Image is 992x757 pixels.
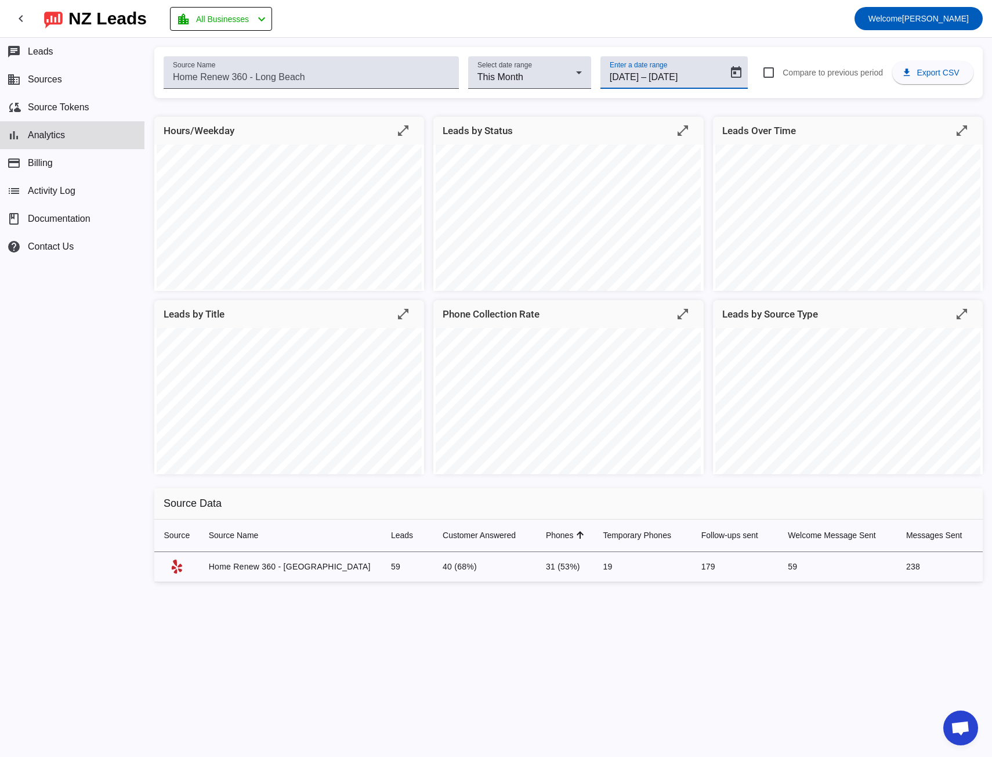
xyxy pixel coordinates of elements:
[641,70,646,84] span: –
[603,529,671,541] div: Temporary Phones
[196,11,249,27] span: All Businesses
[788,529,888,541] div: Welcome Message Sent
[906,529,962,541] div: Messages Sent
[7,156,21,170] mat-icon: payment
[897,552,983,582] td: 238
[28,130,65,140] span: Analytics
[701,529,758,541] div: Follow-ups sent
[676,307,690,321] mat-icon: open_in_full
[610,70,639,84] input: Start date
[649,70,703,84] input: End date
[906,529,973,541] div: Messages Sent
[610,62,667,69] mat-label: Enter a date range
[255,12,269,26] mat-icon: chevron_left
[200,552,382,582] td: Home Renew 360 - [GEOGRAPHIC_DATA]
[477,72,523,82] span: This Month
[902,67,912,78] mat-icon: download
[209,529,372,541] div: Source Name
[546,529,573,541] div: Phones
[154,488,983,520] h2: Source Data
[537,552,594,582] td: 31 (53%)
[603,529,682,541] div: Temporary Phones
[28,241,74,252] span: Contact Us
[868,10,969,27] span: [PERSON_NAME]
[382,552,433,582] td: 59
[391,529,413,541] div: Leads
[396,307,410,321] mat-icon: open_in_full
[154,520,200,552] th: Source
[7,240,21,254] mat-icon: help
[788,529,875,541] div: Welcome Message Sent
[7,100,21,114] mat-icon: cloud_sync
[176,12,190,26] mat-icon: location_city
[692,552,779,582] td: 179
[170,560,184,574] mat-icon: Yelp
[546,529,585,541] div: Phones
[917,68,959,77] span: Export CSV
[943,711,978,745] a: Open chat
[173,62,215,69] mat-label: Source Name
[433,552,537,582] td: 40 (68%)
[855,7,983,30] button: Welcome[PERSON_NAME]
[7,184,21,198] mat-icon: list
[173,70,450,84] input: Home Renew 360 - Long Beach
[28,186,75,196] span: Activity Log
[779,552,897,582] td: 59
[443,529,516,541] div: Customer Answered
[391,529,424,541] div: Leads
[676,124,690,138] mat-icon: open_in_full
[868,14,902,23] span: Welcome
[28,46,53,57] span: Leads
[14,12,28,26] mat-icon: chevron_left
[28,102,89,113] span: Source Tokens
[477,62,532,69] mat-label: Select date range
[28,74,62,85] span: Sources
[443,529,527,541] div: Customer Answered
[7,128,21,142] mat-icon: bar_chart
[164,306,225,322] mat-card-title: Leads by Title
[722,122,796,139] mat-card-title: Leads Over Time
[593,552,691,582] td: 19
[396,124,410,138] mat-icon: open_in_full
[7,45,21,59] mat-icon: chat
[783,68,883,77] span: Compare to previous period
[7,73,21,86] mat-icon: business
[170,7,272,31] button: All Businesses
[44,9,63,28] img: logo
[892,61,973,84] button: Export CSV
[955,307,969,321] mat-icon: open_in_full
[443,122,513,139] mat-card-title: Leads by Status
[68,10,147,27] div: NZ Leads
[28,158,53,168] span: Billing
[164,122,234,139] mat-card-title: Hours/Weekday
[209,529,259,541] div: Source Name
[28,214,90,224] span: Documentation
[701,529,770,541] div: Follow-ups sent
[443,306,540,322] mat-card-title: Phone Collection Rate
[7,212,21,226] span: book
[955,124,969,138] mat-icon: open_in_full
[725,61,748,84] button: Open calendar
[722,306,818,322] mat-card-title: Leads by Source Type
